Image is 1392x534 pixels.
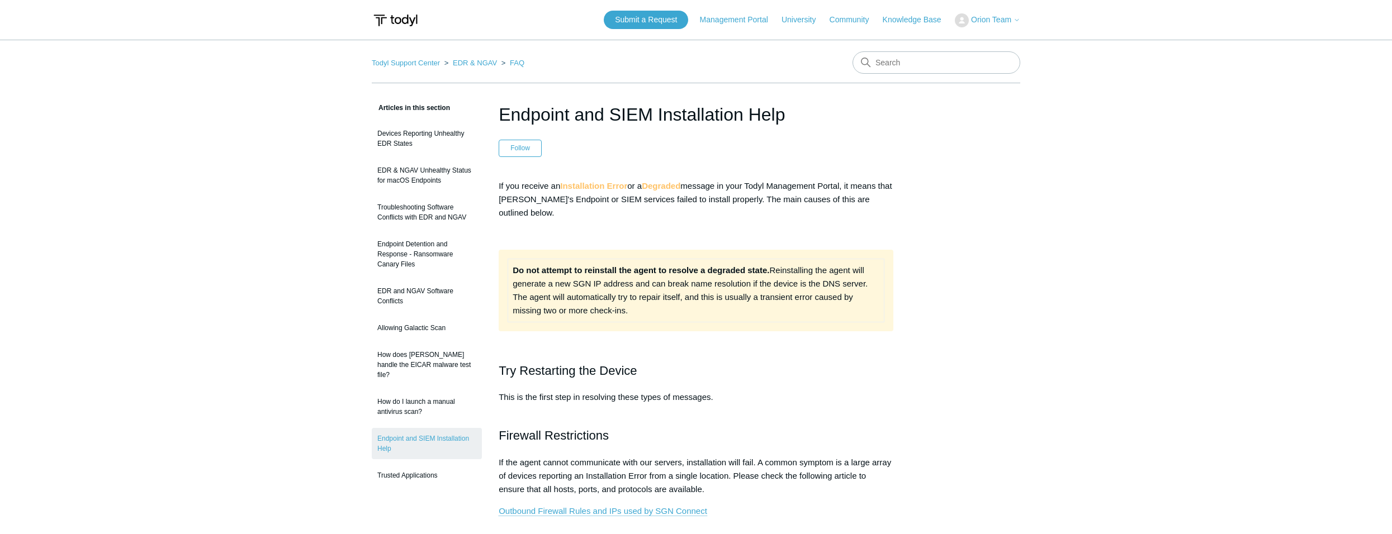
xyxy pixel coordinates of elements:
li: FAQ [499,59,524,67]
a: Devices Reporting Unhealthy EDR States [372,123,482,154]
td: Reinstalling the agent will generate a new SGN IP address and can break name resolution if the de... [508,259,884,322]
a: EDR & NGAV Unhealthy Status for macOS Endpoints [372,160,482,191]
a: Community [830,14,880,26]
a: Submit a Request [604,11,688,29]
a: Outbound Firewall Rules and IPs used by SGN Connect [499,506,707,516]
h2: Firewall Restrictions [499,426,893,445]
a: University [782,14,827,26]
a: Endpoint and SIEM Installation Help [372,428,482,459]
h2: Try Restarting the Device [499,361,893,380]
button: Orion Team [955,13,1020,27]
button: Follow Article [499,140,542,156]
img: Todyl Support Center Help Center home page [372,10,419,31]
strong: Do not attempt to reinstall the agent to resolve a degraded state. [513,265,769,275]
p: This is the first step in resolving these types of messages. [499,390,893,417]
input: Search [853,51,1020,74]
a: Allowing Galactic Scan [372,317,482,338]
li: EDR & NGAV [442,59,499,67]
a: EDR and NGAV Software Conflicts [372,280,482,312]
a: EDR & NGAV [453,59,497,67]
li: Todyl Support Center [372,59,442,67]
span: Orion Team [971,15,1011,24]
a: Trusted Applications [372,465,482,486]
span: Articles in this section [372,104,450,112]
a: Management Portal [700,14,779,26]
p: If you receive an or a message in your Todyl Management Portal, it means that [PERSON_NAME]'s End... [499,179,893,220]
a: Knowledge Base [883,14,953,26]
strong: Installation Error [560,181,627,190]
h1: Endpoint and SIEM Installation Help [499,101,893,128]
a: Endpoint Detention and Response - Ransomware Canary Files [372,233,482,275]
strong: Degraded [642,181,680,190]
a: How does [PERSON_NAME] handle the EICAR malware test file? [372,344,482,385]
a: How do I launch a manual antivirus scan? [372,391,482,422]
p: If the agent cannot communicate with our servers, installation will fail. A common symptom is a l... [499,456,893,496]
a: Todyl Support Center [372,59,440,67]
a: Troubleshooting Software Conflicts with EDR and NGAV [372,197,482,228]
a: FAQ [510,59,524,67]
